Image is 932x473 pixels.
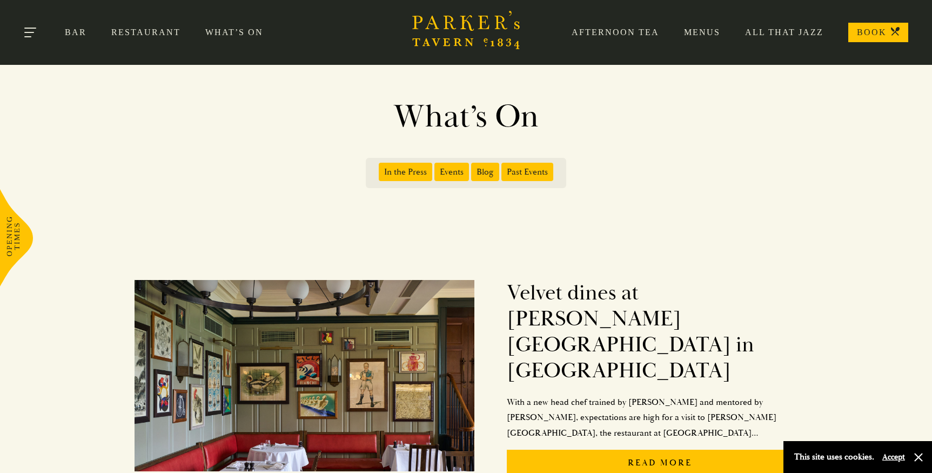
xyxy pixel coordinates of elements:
[434,163,469,181] span: Events
[507,280,814,384] h2: Velvet dines at [PERSON_NAME][GEOGRAPHIC_DATA] in [GEOGRAPHIC_DATA]
[379,163,432,181] span: In the Press
[507,395,814,441] p: With a new head chef trained by [PERSON_NAME] and mentored by [PERSON_NAME], expectations are hig...
[794,449,874,465] p: This site uses cookies.
[158,97,774,136] h1: What’s On
[471,163,499,181] span: Blog
[501,163,553,181] span: Past Events
[913,452,924,463] button: Close and accept
[882,452,905,462] button: Accept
